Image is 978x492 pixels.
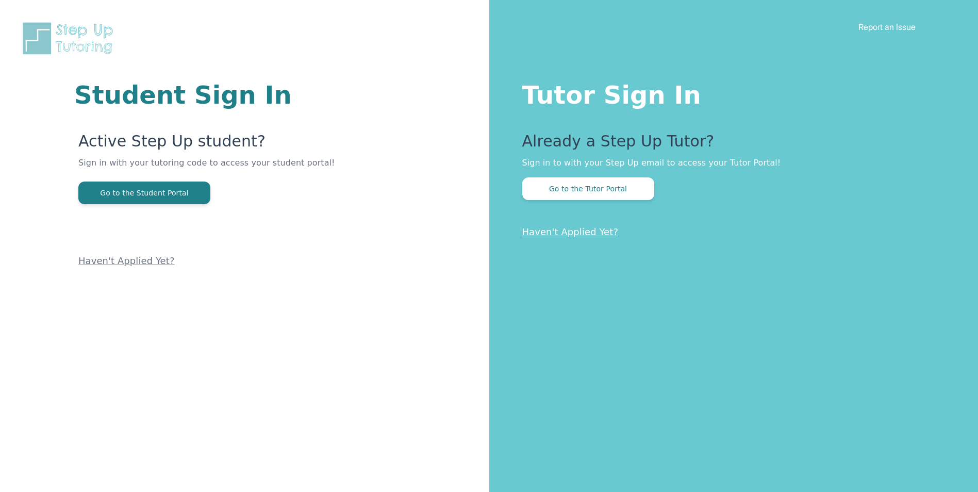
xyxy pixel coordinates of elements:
[522,157,937,169] p: Sign in to with your Step Up email to access your Tutor Portal!
[78,132,366,157] p: Active Step Up student?
[522,78,937,107] h1: Tutor Sign In
[21,21,120,56] img: Step Up Tutoring horizontal logo
[78,182,210,204] button: Go to the Student Portal
[74,83,366,107] h1: Student Sign In
[522,177,654,200] button: Go to the Tutor Portal
[522,226,619,237] a: Haven't Applied Yet?
[858,22,916,32] a: Report an Issue
[78,188,210,198] a: Go to the Student Portal
[522,184,654,193] a: Go to the Tutor Portal
[78,255,175,266] a: Haven't Applied Yet?
[78,157,366,182] p: Sign in with your tutoring code to access your student portal!
[522,132,937,157] p: Already a Step Up Tutor?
